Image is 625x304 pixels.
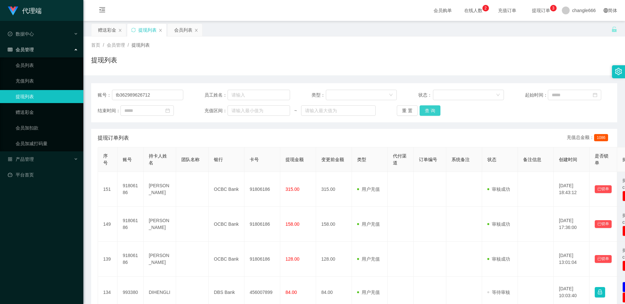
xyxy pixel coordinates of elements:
[16,74,78,87] a: 充值列表
[181,157,200,162] span: 团队名称
[112,90,183,100] input: 请输入
[316,207,352,242] td: 158.00
[165,108,170,113] i: 图标: calendar
[8,7,18,16] img: logo.9652507e.png
[595,220,612,228] button: 已锁单
[525,92,548,99] span: 起始时间：
[552,5,554,11] p: 3
[595,255,612,263] button: 已锁单
[285,290,297,295] span: 84.00
[393,153,407,165] span: 代付渠道
[554,242,590,277] td: [DATE] 13:01:04
[595,287,605,297] button: 图标: lock
[250,157,259,162] span: 卡号
[103,153,108,165] span: 序号
[594,134,608,141] span: 1086
[8,168,78,181] a: 图标: dashboard平台首页
[138,24,157,36] div: 提现列表
[487,256,510,262] span: 审核成功
[321,157,344,162] span: 变更前金额
[397,105,418,116] button: 重 置
[16,106,78,119] a: 赠送彩金
[484,5,487,11] p: 2
[16,121,78,134] a: 会员加扣款
[244,242,280,277] td: 91806186
[204,107,227,114] span: 充值区间：
[128,42,129,48] span: /
[144,207,176,242] td: [PERSON_NAME]
[16,90,78,103] a: 提现列表
[595,153,608,165] span: 是否锁单
[487,221,510,227] span: 审核成功
[144,242,176,277] td: [PERSON_NAME]
[285,256,299,262] span: 128.00
[550,5,557,11] sup: 3
[209,207,244,242] td: OCBC Bank
[98,92,112,99] span: 账号：
[357,221,380,227] span: 用户充值
[495,8,520,13] span: 充值订单
[357,187,380,192] span: 用户充值
[593,93,597,97] i: 图标: calendar
[149,153,167,165] span: 持卡人姓名
[461,8,486,13] span: 在线人数
[389,93,393,98] i: 图标: down
[228,105,290,116] input: 请输入最小值为
[144,172,176,207] td: [PERSON_NAME]
[487,290,510,295] span: 等待审核
[357,157,366,162] span: 类型
[8,157,12,161] i: 图标: appstore-o
[244,207,280,242] td: 91806186
[312,92,326,99] span: 类型：
[118,207,144,242] td: 91806186
[98,107,120,114] span: 结束时间：
[98,207,118,242] td: 149
[419,157,437,162] span: 订单编号
[174,24,192,36] div: 会员列表
[204,92,227,99] span: 员工姓名：
[8,47,34,52] span: 会员管理
[301,105,375,116] input: 请输入最大值为
[567,134,611,142] div: 充值总金额：
[16,59,78,72] a: 会员列表
[123,157,132,162] span: 账号
[8,32,12,36] i: 图标: check-circle-o
[496,93,500,98] i: 图标: down
[357,290,380,295] span: 用户充值
[595,185,612,193] button: 已锁单
[98,24,116,36] div: 赠送彩金
[8,8,42,13] a: 代理端
[91,0,113,21] i: 图标: menu-fold
[8,31,34,37] span: 数据中心
[290,107,301,114] span: ~
[316,242,352,277] td: 128.00
[8,47,12,52] i: 图标: table
[316,172,352,207] td: 315.00
[91,55,117,65] h1: 提现列表
[418,92,433,99] span: 状态：
[228,90,290,100] input: 请输入
[420,105,440,116] button: 查 询
[482,5,489,11] sup: 2
[98,134,129,142] span: 提现订单列表
[194,28,198,32] i: 图标: close
[107,42,125,48] span: 会员管理
[604,8,608,13] i: 图标: global
[209,242,244,277] td: OCBC Bank
[91,42,100,48] span: 首页
[554,172,590,207] td: [DATE] 18:43:12
[118,242,144,277] td: 91806186
[118,28,122,32] i: 图标: close
[103,42,104,48] span: /
[132,42,150,48] span: 提现列表
[244,172,280,207] td: 91806186
[285,221,299,227] span: 158.00
[357,256,380,262] span: 用户充值
[451,157,470,162] span: 系统备注
[131,28,136,32] i: 图标: sync
[118,172,144,207] td: 91806186
[159,28,162,32] i: 图标: close
[285,187,299,192] span: 315.00
[209,172,244,207] td: OCBC Bank
[285,157,304,162] span: 提现金额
